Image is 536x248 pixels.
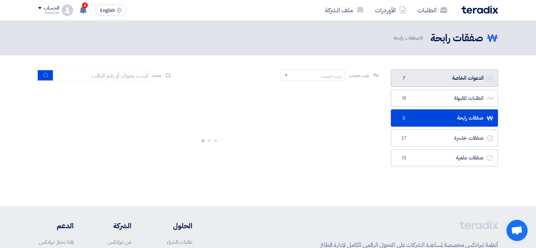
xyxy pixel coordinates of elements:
[430,31,483,45] h2: صفقات رابحة
[53,70,152,81] input: ابحث بعنوان أو رقم الطلب
[506,220,528,241] div: Open chat
[391,149,498,167] a: صفقات ملغية13
[95,220,131,231] li: الشركة
[100,8,115,13] span: English
[39,238,74,246] a: لماذا تختار تيرادكس
[420,34,423,42] span: 5
[461,6,498,14] img: Teradix logo
[44,5,59,11] div: الحساب
[391,129,498,147] a: صفقات خاسرة27
[321,72,341,80] div: رتب حسب
[96,5,127,16] button: English
[152,72,161,79] span: بحث
[391,90,498,107] a: الطلبات المقبولة18
[153,220,192,231] li: الحلول
[38,11,59,15] div: Kenavet
[62,5,73,16] img: profile_test.png
[400,75,408,82] span: 7
[400,115,408,122] span: 5
[391,109,498,127] a: صفقات رابحة5
[319,2,369,18] a: ملف الشركة
[38,220,74,231] li: الدعم
[391,69,498,87] a: الدعوات الخاصة7
[107,238,131,246] a: عن تيرادكس
[82,2,88,8] span: 6
[167,238,192,246] a: طلبات الشراء
[349,72,369,79] span: رتب حسب
[400,95,408,102] span: 18
[400,155,408,162] span: 13
[412,2,453,18] a: الطلبات
[369,2,412,18] a: الأوردرات
[394,34,425,42] span: صفقات رابحة
[400,135,408,142] span: 27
